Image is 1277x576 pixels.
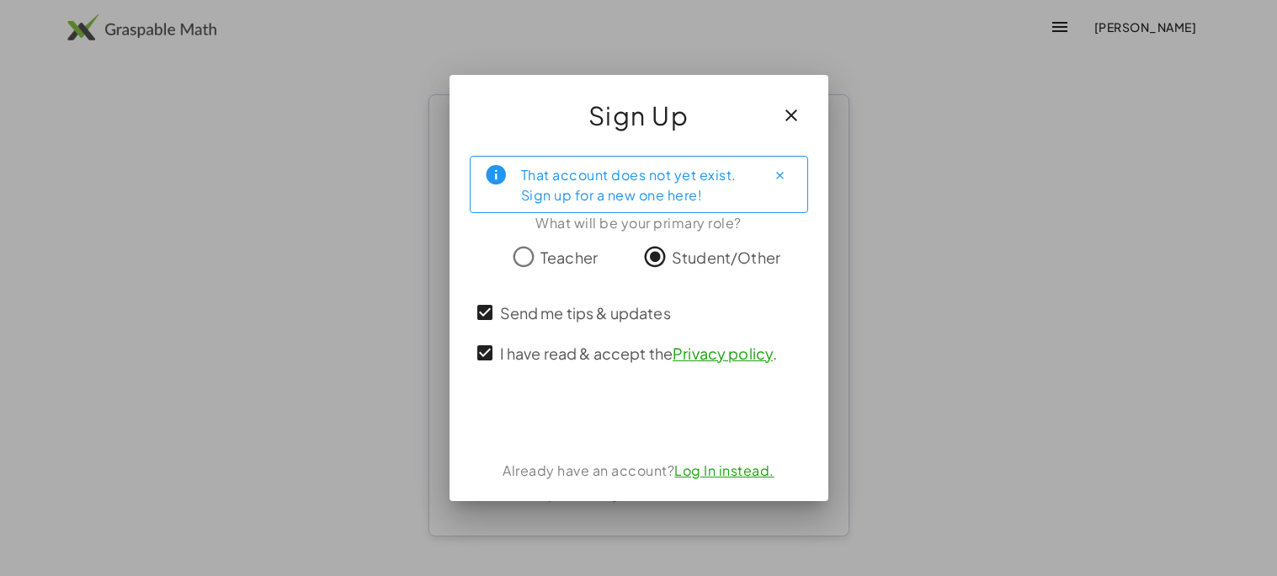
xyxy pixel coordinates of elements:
span: Teacher [540,246,598,269]
div: That account does not yet exist. Sign up for a new one here! [521,163,753,205]
a: Privacy policy [673,344,773,363]
span: Send me tips & updates [500,301,671,324]
a: Log In instead. [674,461,774,479]
span: Student/Other [672,246,780,269]
span: Sign Up [588,95,689,136]
div: What will be your primary role? [470,213,808,233]
div: Already have an account? [470,461,808,481]
span: I have read & accept the . [500,342,778,365]
button: Close [767,162,794,189]
iframe: Sign in with Google Button [546,398,732,435]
